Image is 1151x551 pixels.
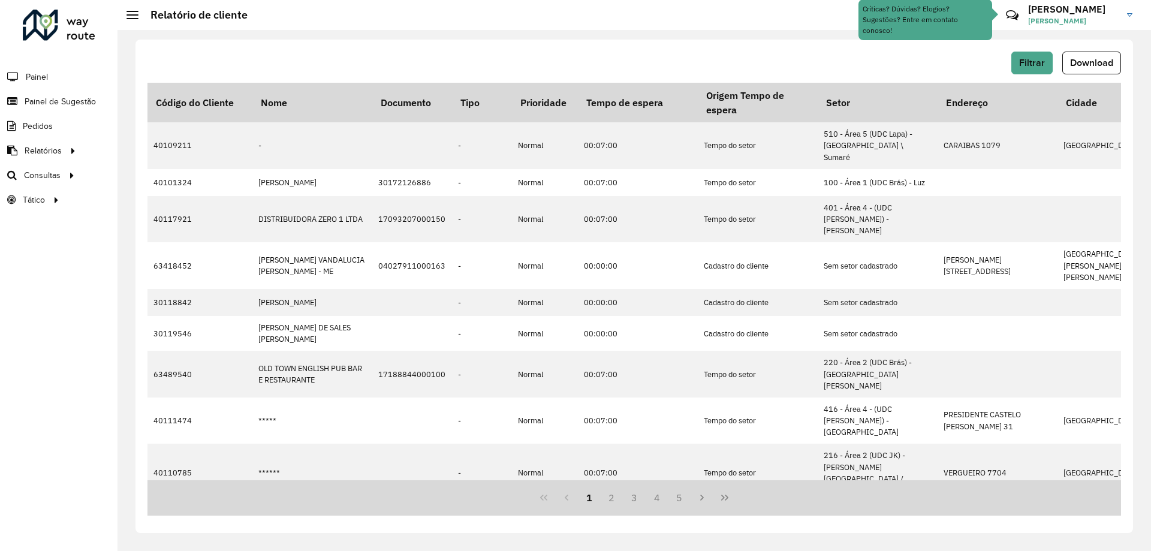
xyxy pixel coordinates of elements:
[698,351,818,398] td: Tempo do setor
[646,486,668,509] button: 4
[578,351,698,398] td: 00:07:00
[147,122,252,169] td: 40109211
[26,71,48,83] span: Painel
[600,486,623,509] button: 2
[578,242,698,289] td: 00:00:00
[252,289,372,316] td: [PERSON_NAME]
[938,122,1057,169] td: CARAIBAS 1079
[372,83,452,122] th: Documento
[818,444,938,502] td: 216 - Área 2 (UDC JK) - [PERSON_NAME][GEOGRAPHIC_DATA] / [GEOGRAPHIC_DATA]
[147,316,252,351] td: 30119546
[252,242,372,289] td: [PERSON_NAME] VANDALUCIA [PERSON_NAME] - ME
[698,83,818,122] th: Origem Tempo de espera
[578,122,698,169] td: 00:07:00
[147,169,252,196] td: 40101324
[452,122,512,169] td: -
[691,486,713,509] button: Next Page
[578,444,698,502] td: 00:07:00
[818,289,938,316] td: Sem setor cadastrado
[147,196,252,243] td: 40117921
[512,444,578,502] td: Normal
[23,194,45,206] span: Tático
[1028,16,1118,26] span: [PERSON_NAME]
[698,242,818,289] td: Cadastro do cliente
[452,169,512,196] td: -
[818,398,938,444] td: 416 - Área 4 - (UDC [PERSON_NAME]) - [GEOGRAPHIC_DATA]
[512,242,578,289] td: Normal
[147,398,252,444] td: 40111474
[818,242,938,289] td: Sem setor cadastrado
[512,398,578,444] td: Normal
[25,95,96,108] span: Painel de Sugestão
[938,83,1057,122] th: Endereço
[698,196,818,243] td: Tempo do setor
[372,351,452,398] td: 17188844000100
[698,122,818,169] td: Tempo do setor
[1028,4,1118,15] h3: [PERSON_NAME]
[1019,58,1045,68] span: Filtrar
[713,486,736,509] button: Last Page
[938,242,1057,289] td: [PERSON_NAME][STREET_ADDRESS]
[452,398,512,444] td: -
[452,196,512,243] td: -
[818,316,938,351] td: Sem setor cadastrado
[452,351,512,398] td: -
[452,83,512,122] th: Tipo
[24,169,61,182] span: Consultas
[252,169,372,196] td: [PERSON_NAME]
[252,316,372,351] td: [PERSON_NAME] DE SALES [PERSON_NAME]
[452,242,512,289] td: -
[698,316,818,351] td: Cadastro do cliente
[578,316,698,351] td: 00:00:00
[818,122,938,169] td: 510 - Área 5 (UDC Lapa) - [GEOGRAPHIC_DATA] \ Sumaré
[818,196,938,243] td: 401 - Área 4 - (UDC [PERSON_NAME]) - [PERSON_NAME]
[512,316,578,351] td: Normal
[512,196,578,243] td: Normal
[578,289,698,316] td: 00:00:00
[623,486,646,509] button: 3
[512,289,578,316] td: Normal
[372,242,452,289] td: 04027911000163
[372,169,452,196] td: 30172126886
[578,169,698,196] td: 00:07:00
[1011,52,1053,74] button: Filtrar
[372,196,452,243] td: 17093207000150
[999,2,1025,28] a: Contato Rápido
[938,398,1057,444] td: PRESIDENTE CASTELO [PERSON_NAME] 31
[452,444,512,502] td: -
[147,242,252,289] td: 63418452
[252,83,372,122] th: Nome
[452,289,512,316] td: -
[578,398,698,444] td: 00:07:00
[25,144,62,157] span: Relatórios
[147,351,252,398] td: 63489540
[818,169,938,196] td: 100 - Área 1 (UDC Brás) - Luz
[512,122,578,169] td: Normal
[578,486,601,509] button: 1
[252,196,372,243] td: DISTRIBUIDORA ZERO 1 LTDA
[938,444,1057,502] td: VERGUEIRO 7704
[147,83,252,122] th: Código do Cliente
[512,83,578,122] th: Prioridade
[252,122,372,169] td: -
[578,196,698,243] td: 00:07:00
[147,289,252,316] td: 30118842
[252,351,372,398] td: OLD TOWN ENGLISH PUB BAR E RESTAURANTE
[698,169,818,196] td: Tempo do setor
[138,8,248,22] h2: Relatório de cliente
[698,444,818,502] td: Tempo do setor
[698,398,818,444] td: Tempo do setor
[1070,58,1113,68] span: Download
[578,83,698,122] th: Tempo de espera
[818,351,938,398] td: 220 - Área 2 (UDC Brás) - [GEOGRAPHIC_DATA][PERSON_NAME]
[147,444,252,502] td: 40110785
[668,486,691,509] button: 5
[452,316,512,351] td: -
[512,351,578,398] td: Normal
[698,289,818,316] td: Cadastro do cliente
[818,83,938,122] th: Setor
[23,120,53,133] span: Pedidos
[1062,52,1121,74] button: Download
[512,169,578,196] td: Normal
